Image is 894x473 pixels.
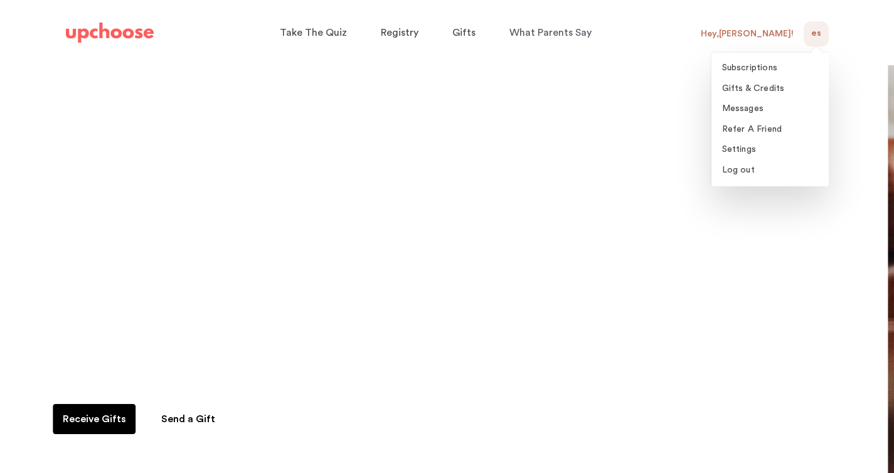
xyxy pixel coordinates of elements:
div: Hey, [PERSON_NAME] ! [701,28,794,40]
img: UpChoose [66,23,154,43]
a: Take The Quiz [280,21,351,45]
span: Refer A Friend [722,125,782,134]
a: What Parents Say [509,21,595,45]
span: Take The Quiz [280,28,347,38]
a: Messages [716,99,824,120]
span: What Parents Say [509,28,592,38]
span: Messages [722,104,764,113]
span: Send a Gift [161,414,215,424]
a: Subscriptions [716,58,824,79]
span: Gifts & Credits [722,84,785,93]
span: Log out [722,166,755,174]
span: Registry [381,28,418,38]
p: Receive months of sustainable baby clothing as gifts. [52,368,873,388]
a: Log out [716,161,824,181]
a: Receive Gifts [53,404,136,434]
a: Gifts & Credits [716,79,824,100]
span: Subscriptions [722,63,778,72]
a: Gifts [452,21,479,45]
p: Receive Gifts [63,412,126,427]
a: Settings [716,140,824,161]
span: ES [811,26,821,41]
a: Refer A Friend [716,120,824,141]
h2: Want to fund it with gifts? [52,331,354,361]
span: Settings [722,145,757,154]
a: Send a Gift [147,404,230,434]
span: Gifts [452,28,476,38]
a: Registry [381,21,422,45]
a: UpChoose [66,20,154,46]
